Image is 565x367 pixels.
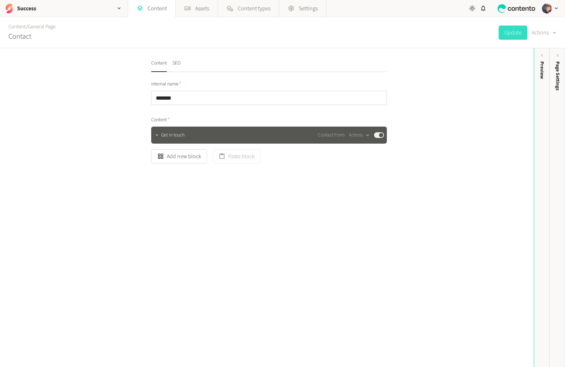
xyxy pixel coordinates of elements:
span: Content [151,116,170,124]
span: Contact Form [318,132,345,139]
span: Get in touch [161,132,185,139]
img: Josh Angell [542,4,552,13]
button: Paste block [213,149,260,163]
span: / [26,23,28,30]
button: Actions [532,26,556,40]
button: Actions [349,131,370,139]
h2: Success [17,4,36,13]
img: Success [4,4,14,13]
button: Add new block [151,149,207,163]
h2: Contact [9,31,31,42]
a: Content [9,23,26,30]
button: Update [499,26,527,40]
a: General Page [28,23,55,30]
span: Settings [299,4,318,13]
button: Content [151,60,167,72]
button: SEO [172,60,181,72]
div: Preview [538,61,546,79]
span: Page Settings [554,61,561,90]
span: Internal name [151,80,181,88]
span: Content types [238,4,270,13]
